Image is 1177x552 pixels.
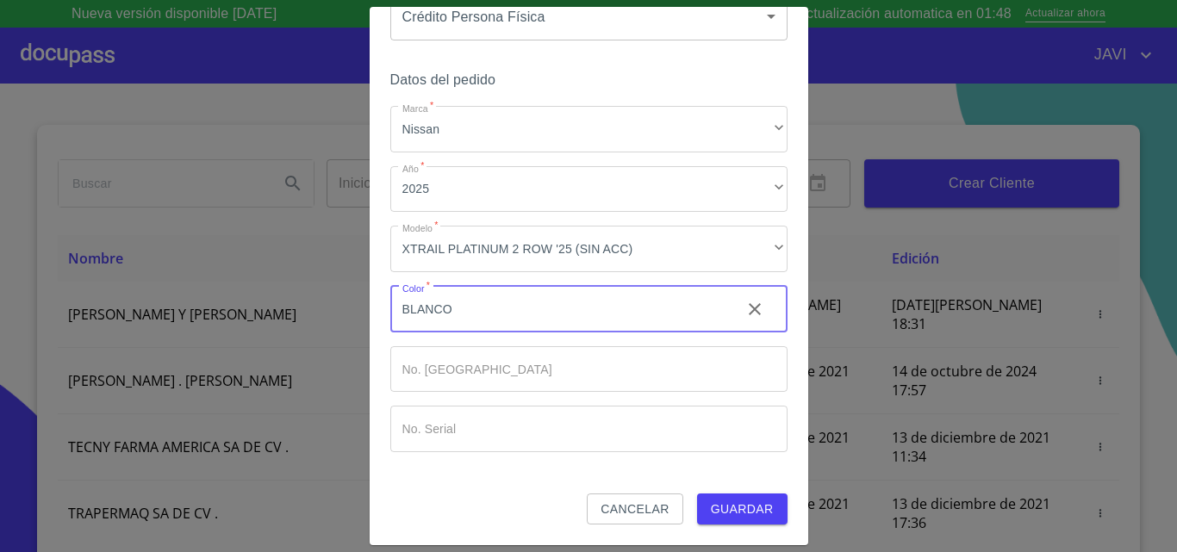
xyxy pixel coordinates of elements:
span: Guardar [711,499,774,520]
div: XTRAIL PLATINUM 2 ROW '25 (SIN ACC) [390,226,788,272]
button: Guardar [697,493,788,525]
h6: Datos del pedido [390,68,788,92]
button: Cancelar [587,493,682,525]
span: Cancelar [601,499,669,520]
div: Nissan [390,106,788,152]
div: 2025 [390,166,788,213]
button: clear input [734,288,775,330]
